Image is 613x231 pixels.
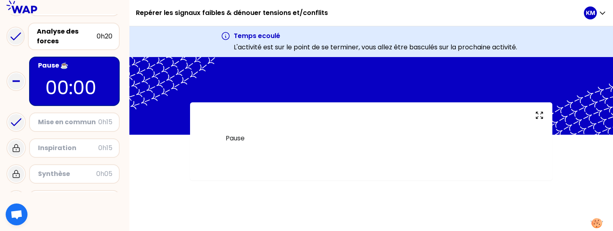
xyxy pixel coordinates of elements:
div: 0h05 [96,169,112,179]
p: KM [586,9,595,17]
div: Ouvrir le chat [6,203,27,225]
div: Inspiration [38,143,98,153]
div: 0h15 [98,143,112,153]
p: Pause [226,134,517,143]
div: 0h20 [97,32,112,41]
p: L'activité est sur le point de se terminer, vous allez être basculés sur la prochaine activité. [234,42,517,52]
h3: Temps ecoulé [234,31,517,41]
div: Pause ☕️ [38,61,112,70]
div: Analyse des forces [37,27,97,46]
div: Synthèse [38,169,96,179]
p: 00:00 [45,74,104,102]
div: Mise en commun [38,117,98,127]
button: KM [584,6,607,19]
div: 0h15 [98,117,112,127]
